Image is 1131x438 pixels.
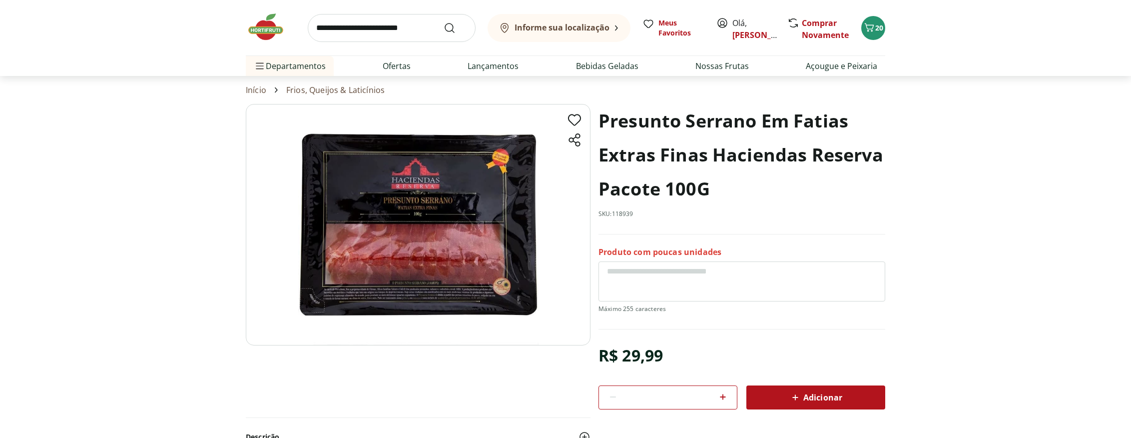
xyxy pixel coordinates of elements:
a: Nossas Frutas [695,60,749,72]
p: Produto com poucas unidades [598,246,721,257]
span: 20 [875,23,883,32]
a: Meus Favoritos [642,18,704,38]
img: Presunto Serrano em Fatias Extras Finas Haciendas Reserva Pacote 100g [246,104,590,345]
input: search [308,14,476,42]
a: [PERSON_NAME] [732,29,797,40]
p: SKU: 118939 [598,210,633,218]
button: Menu [254,54,266,78]
a: Bebidas Geladas [576,60,638,72]
img: Hortifruti [246,12,296,42]
a: Açougue e Peixaria [806,60,877,72]
button: Submit Search [444,22,468,34]
span: Olá, [732,17,777,41]
a: Comprar Novamente [802,17,849,40]
button: Informe sua localização [488,14,630,42]
button: Carrinho [861,16,885,40]
span: Meus Favoritos [658,18,704,38]
div: R$ 29,99 [598,341,663,369]
a: Início [246,85,266,94]
span: Adicionar [789,391,842,403]
a: Frios, Queijos & Laticínios [286,85,385,94]
a: Lançamentos [468,60,519,72]
span: Departamentos [254,54,326,78]
h1: Presunto Serrano Em Fatias Extras Finas Haciendas Reserva Pacote 100G [598,104,885,206]
a: Ofertas [383,60,411,72]
b: Informe sua localização [515,22,609,33]
button: Adicionar [746,385,885,409]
